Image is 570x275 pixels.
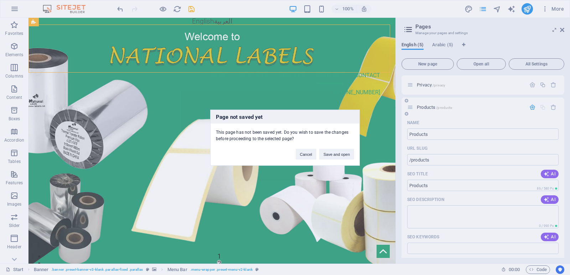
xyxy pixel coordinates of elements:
[319,149,354,159] button: Save and open
[211,123,359,142] div: This page has not been saved yet. Do you wish to save the changes before proceeding to the select...
[296,149,316,159] button: Cancel
[188,242,193,247] button: 2
[188,235,193,239] button: 1
[211,110,359,123] h3: Page not saved yet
